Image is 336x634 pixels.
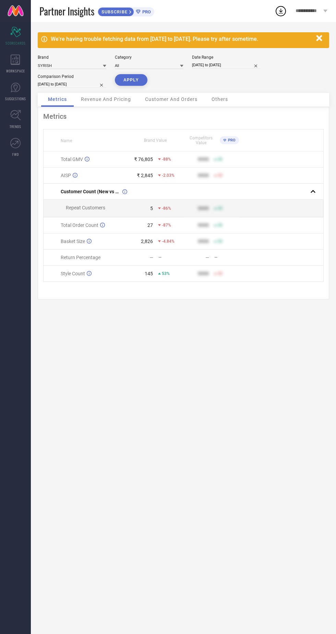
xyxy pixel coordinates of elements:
[192,61,261,69] input: Select date range
[5,41,26,46] span: SCORECARDS
[145,96,197,102] span: Customer And Orders
[218,173,223,178] span: 50
[149,255,153,260] div: —
[218,271,223,276] span: 50
[158,255,183,260] div: —
[162,239,175,244] span: -4.84%
[198,222,209,228] div: 9999
[39,4,94,18] span: Partner Insights
[162,206,171,211] span: -86%
[115,74,147,86] button: APPLY
[48,96,67,102] span: Metrics
[98,5,154,16] a: SUBSCRIBEPRO
[38,74,106,79] div: Comparison Period
[218,239,223,244] span: 50
[61,138,72,143] span: Name
[192,55,261,60] div: Date Range
[66,205,105,210] span: Repeat Customers
[218,157,223,162] span: 50
[162,173,175,178] span: -2.03%
[147,222,153,228] div: 27
[5,96,26,101] span: SUGGESTIONS
[61,255,100,260] span: Return Percentage
[98,9,129,14] span: SUBSCRIBE
[137,173,153,178] div: ₹ 2,845
[43,112,324,120] div: Metrics
[144,138,167,143] span: Brand Value
[205,255,209,260] div: —
[61,189,121,194] span: Customer Count (New vs Repeat)
[6,68,25,73] span: WORKSPACE
[10,124,21,129] span: TRENDS
[162,157,171,162] span: -88%
[115,55,183,60] div: Category
[150,206,153,211] div: 5
[12,152,19,157] span: FWD
[226,138,236,142] span: PRO
[61,222,98,228] span: Total Order Count
[61,239,85,244] span: Basket Size
[198,173,209,178] div: 9999
[134,157,153,162] div: ₹ 76,805
[214,255,239,260] div: —
[145,271,153,276] div: 145
[212,96,228,102] span: Others
[218,206,223,211] span: 50
[162,271,170,276] span: 53%
[38,55,106,60] div: Brand
[141,239,153,244] div: 2,826
[61,173,71,178] span: AISP
[51,36,313,42] div: We're having trouble fetching data from [DATE] to [DATE]. Please try after sometime.
[141,9,151,14] span: PRO
[184,136,218,145] span: Competitors Value
[81,96,131,102] span: Revenue And Pricing
[275,5,287,17] div: Open download list
[162,223,171,228] span: -87%
[198,157,209,162] div: 9999
[218,223,223,228] span: 50
[38,81,106,88] input: Select comparison period
[61,271,85,276] span: Style Count
[198,239,209,244] div: 9999
[198,271,209,276] div: 9999
[61,157,83,162] span: Total GMV
[198,206,209,211] div: 9999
